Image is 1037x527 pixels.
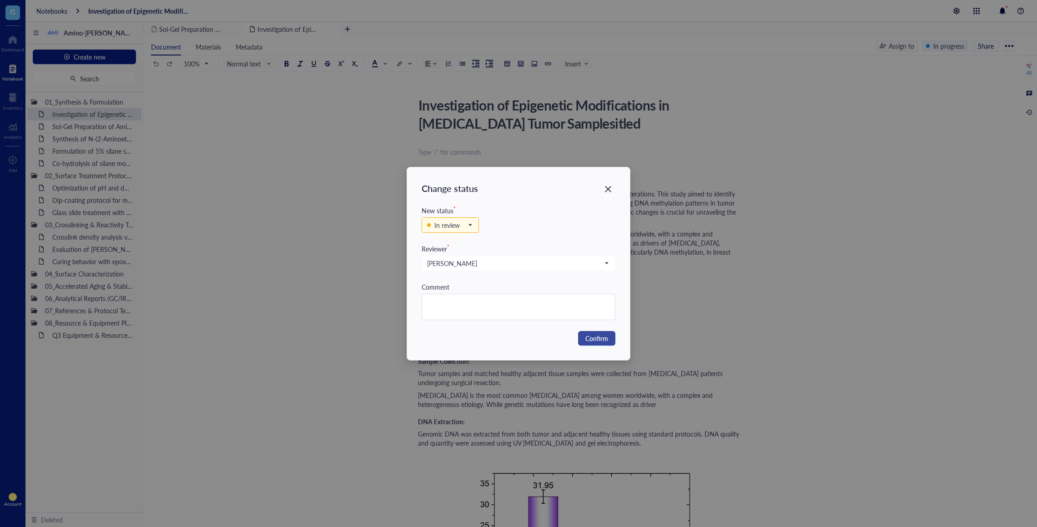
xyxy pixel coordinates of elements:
[434,220,460,230] div: In review
[601,184,615,195] span: Close
[422,206,616,216] div: New status
[578,331,615,346] button: Confirm
[422,244,616,254] div: Reviewer
[585,333,608,343] span: Confirm
[422,282,616,292] div: Comment
[422,182,616,195] div: Change status
[601,182,615,196] button: Close
[427,258,600,268] div: [PERSON_NAME]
